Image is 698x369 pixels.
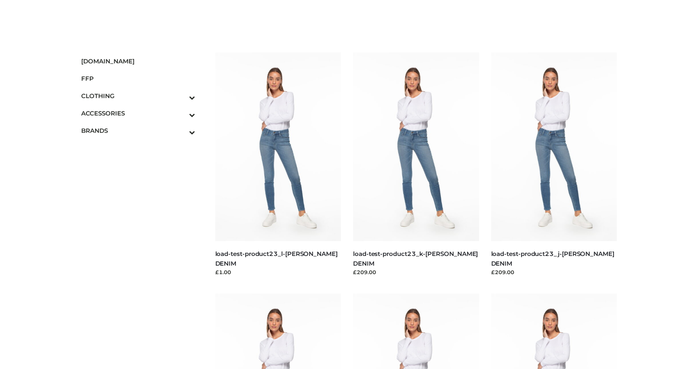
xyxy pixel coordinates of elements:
[81,70,195,87] a: FFP
[491,52,617,241] img: load-test-product23_j-PARKER SMITH DENIM
[81,74,195,83] span: FFP
[81,91,195,101] span: CLOTHING
[215,250,338,267] a: load-test-product23_l-[PERSON_NAME] DENIM
[215,268,341,276] div: £1.00
[81,52,195,70] a: [DOMAIN_NAME]
[491,250,614,267] a: load-test-product23_j-[PERSON_NAME] DENIM
[167,105,195,122] button: Toggle Submenu
[167,87,195,105] button: Toggle Submenu
[81,122,195,139] a: BRANDSToggle Submenu
[81,57,195,66] span: [DOMAIN_NAME]
[81,87,195,105] a: CLOTHINGToggle Submenu
[81,105,195,122] a: ACCESSORIESToggle Submenu
[491,268,617,276] div: £209.00
[81,126,195,135] span: BRANDS
[353,268,479,276] div: £209.00
[215,52,341,241] img: load-test-product23_l-PARKER SMITH DENIM
[81,109,195,118] span: ACCESSORIES
[167,122,195,139] button: Toggle Submenu
[353,250,478,267] a: load-test-product23_k-[PERSON_NAME] DENIM
[353,52,479,241] img: load-test-product23_k-PARKER SMITH DENIM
